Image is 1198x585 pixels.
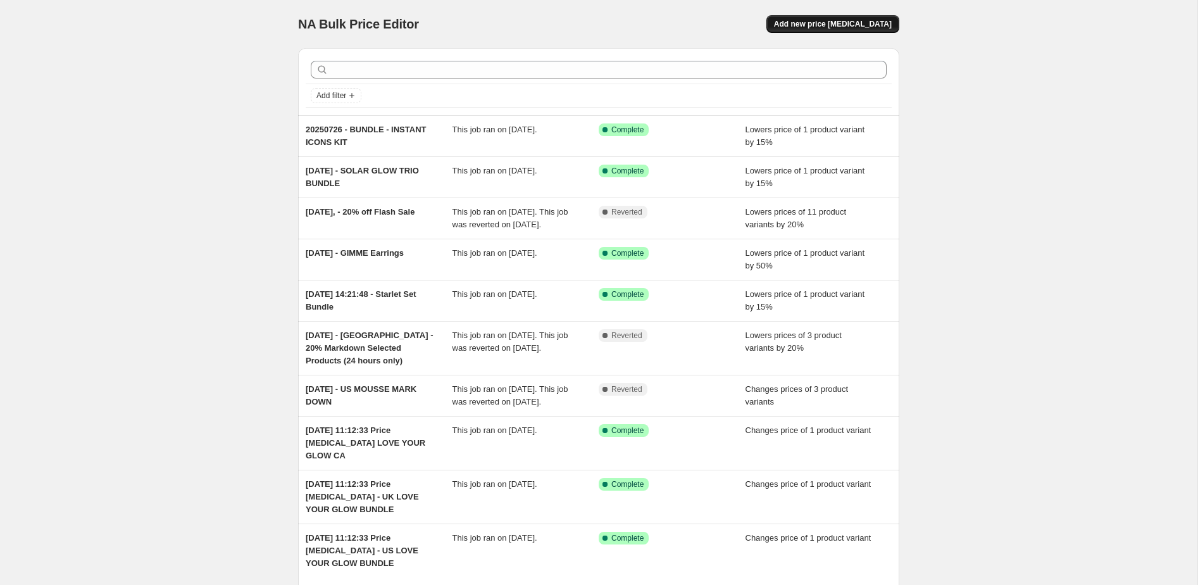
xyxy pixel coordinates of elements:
span: Complete [611,289,644,299]
span: NA Bulk Price Editor [298,17,419,31]
span: Add new price [MEDICAL_DATA] [774,19,892,29]
span: Changes price of 1 product variant [746,425,871,435]
span: Changes price of 1 product variant [746,533,871,543]
span: Lowers prices of 3 product variants by 20% [746,330,842,353]
span: This job ran on [DATE]. This job was reverted on [DATE]. [452,330,568,353]
span: Lowers price of 1 product variant by 50% [746,248,865,270]
span: Lowers prices of 11 product variants by 20% [746,207,847,229]
span: Reverted [611,384,642,394]
span: This job ran on [DATE]. [452,425,537,435]
span: Add filter [316,91,346,101]
span: Complete [611,125,644,135]
span: [DATE] - GIMME Earrings [306,248,404,258]
span: This job ran on [DATE]. This job was reverted on [DATE]. [452,207,568,229]
span: [DATE] - US MOUSSE MARK DOWN [306,384,416,406]
span: Lowers price of 1 product variant by 15% [746,125,865,147]
span: Changes prices of 3 product variants [746,384,849,406]
span: [DATE] 11:12:33 Price [MEDICAL_DATA] - US LOVE YOUR GLOW BUNDLE [306,533,418,568]
span: Complete [611,479,644,489]
span: Changes price of 1 product variant [746,479,871,489]
span: Complete [611,248,644,258]
button: Add new price [MEDICAL_DATA] [766,15,899,33]
span: Reverted [611,207,642,217]
span: [DATE] 11:12:33 Price [MEDICAL_DATA] - UK LOVE YOUR GLOW BUNDLE [306,479,419,514]
span: [DATE] 14:21:48 - Starlet Set Bundle [306,289,416,311]
span: [DATE] 11:12:33 Price [MEDICAL_DATA] LOVE YOUR GLOW CA [306,425,425,460]
span: [DATE], - 20% off Flash Sale [306,207,415,217]
button: Add filter [311,88,361,103]
span: This job ran on [DATE]. [452,533,537,543]
span: Reverted [611,330,642,341]
span: Complete [611,166,644,176]
span: 20250726 - BUNDLE - INSTANT ICONS KIT [306,125,426,147]
span: Lowers price of 1 product variant by 15% [746,289,865,311]
span: This job ran on [DATE]. [452,125,537,134]
span: This job ran on [DATE]. [452,166,537,175]
span: Complete [611,425,644,436]
span: [DATE] - [GEOGRAPHIC_DATA] - 20% Markdown Selected Products (24 hours only) [306,330,433,365]
span: [DATE] - SOLAR GLOW TRIO BUNDLE [306,166,419,188]
span: Complete [611,533,644,543]
span: This job ran on [DATE]. [452,289,537,299]
span: This job ran on [DATE]. This job was reverted on [DATE]. [452,384,568,406]
span: This job ran on [DATE]. [452,479,537,489]
span: Lowers price of 1 product variant by 15% [746,166,865,188]
span: This job ran on [DATE]. [452,248,537,258]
